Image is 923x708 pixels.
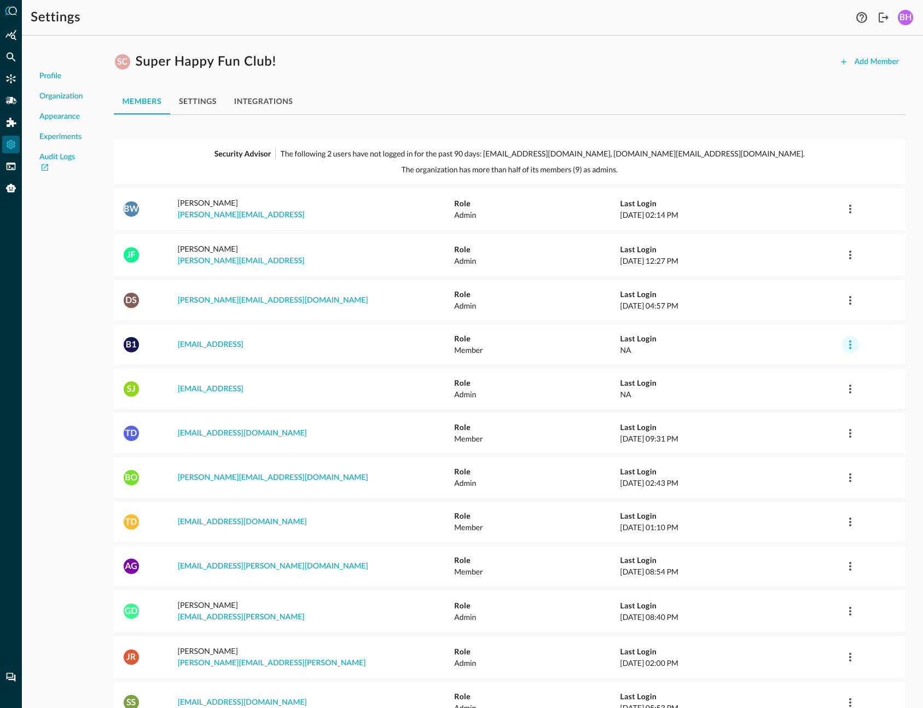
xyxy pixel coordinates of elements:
[178,518,307,526] a: [EMAIL_ADDRESS][DOMAIN_NAME]
[454,289,620,300] h5: Role
[39,91,83,102] span: Organization
[454,466,620,477] h5: Role
[454,388,620,400] p: Admin
[136,53,276,71] h1: Super Happy Fun Club!
[178,474,368,481] a: [PERSON_NAME][EMAIL_ADDRESS][DOMAIN_NAME]
[178,599,455,623] p: [PERSON_NAME]
[620,600,841,611] h5: Last Login
[454,198,620,209] h5: Role
[2,48,20,66] div: Federated Search
[454,244,620,255] h5: Role
[214,148,271,159] p: Security Advisor
[124,603,139,619] div: GD
[124,649,139,665] div: JR
[124,293,139,308] div: DS
[454,300,620,311] p: Admin
[454,611,620,623] p: Admin
[620,300,841,311] p: [DATE] 04:57 PM
[178,659,366,667] a: [PERSON_NAME][EMAIL_ADDRESS][PERSON_NAME]
[620,477,841,489] p: [DATE] 02:43 PM
[2,136,20,153] div: Settings
[2,92,20,109] div: Pipelines
[620,289,841,300] h5: Last Login
[124,337,139,352] div: B1
[31,9,80,26] h1: Settings
[39,71,61,82] span: Profile
[620,510,841,521] h5: Last Login
[2,70,20,88] div: Connectors
[178,562,368,570] a: [EMAIL_ADDRESS][PERSON_NAME][DOMAIN_NAME]
[620,691,841,702] h5: Last Login
[620,646,841,657] h5: Last Login
[454,510,620,521] h5: Role
[2,158,20,175] div: FSQL
[39,152,83,175] a: Audit Logs
[124,201,139,217] div: BW
[620,466,841,477] h5: Last Login
[620,611,841,623] p: [DATE] 08:40 PM
[620,422,841,433] h5: Last Login
[620,255,841,266] p: [DATE] 12:27 PM
[454,433,620,444] p: Member
[454,566,620,577] p: Member
[620,333,841,344] h5: Last Login
[124,559,139,574] div: AG
[3,114,20,131] div: Addons
[454,477,620,489] p: Admin
[898,10,913,25] div: BH
[620,198,841,209] h5: Last Login
[454,600,620,611] h5: Role
[2,669,20,686] div: Chat
[454,646,620,657] h5: Role
[454,378,620,388] h5: Role
[454,333,620,344] h5: Role
[178,613,305,621] a: [EMAIL_ADDRESS][PERSON_NAME]
[853,9,870,26] button: Help
[178,197,455,221] p: [PERSON_NAME]
[124,247,139,263] div: JF
[620,433,841,444] p: [DATE] 09:31 PM
[454,691,620,702] h5: Role
[178,211,305,219] a: [PERSON_NAME][EMAIL_ADDRESS]
[620,388,841,400] p: NA
[114,88,170,114] button: members
[454,209,620,220] p: Admin
[2,179,20,197] div: Query Agent
[833,53,905,71] button: Add Member
[124,514,139,530] div: TD
[178,257,305,265] a: [PERSON_NAME][EMAIL_ADDRESS]
[178,430,307,437] a: [EMAIL_ADDRESS][DOMAIN_NAME]
[454,422,620,433] h5: Role
[170,88,225,114] button: settings
[454,657,620,669] p: Admin
[620,566,841,577] p: [DATE] 08:54 PM
[620,555,841,566] h5: Last Login
[39,131,82,143] span: Experiments
[620,209,841,220] p: [DATE] 02:14 PM
[620,378,841,388] h5: Last Login
[124,426,139,441] div: TD
[454,255,620,266] p: Admin
[280,148,804,159] p: The following 2 users have not logged in for the past 90 days: [EMAIL_ADDRESS][DOMAIN_NAME], [DOM...
[620,657,841,669] p: [DATE] 02:00 PM
[124,381,139,397] div: SJ
[124,470,139,485] div: BO
[178,699,307,706] a: [EMAIL_ADDRESS][DOMAIN_NAME]
[875,9,892,26] button: Logout
[620,344,841,356] p: NA
[178,297,368,304] a: [PERSON_NAME][EMAIL_ADDRESS][DOMAIN_NAME]
[402,164,618,175] p: The organization has more than half of its members (9) as admins.
[2,26,20,44] div: Summary Insights
[620,244,841,255] h5: Last Login
[178,645,455,669] p: [PERSON_NAME]
[454,555,620,566] h5: Role
[620,521,841,533] p: [DATE] 01:10 PM
[178,385,243,393] a: [EMAIL_ADDRESS]
[39,111,80,123] span: Appearance
[454,521,620,533] p: Member
[178,341,243,349] a: [EMAIL_ADDRESS]
[178,243,455,267] p: [PERSON_NAME]
[225,88,302,114] button: integrations
[115,54,130,69] div: SC
[454,344,620,356] p: Member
